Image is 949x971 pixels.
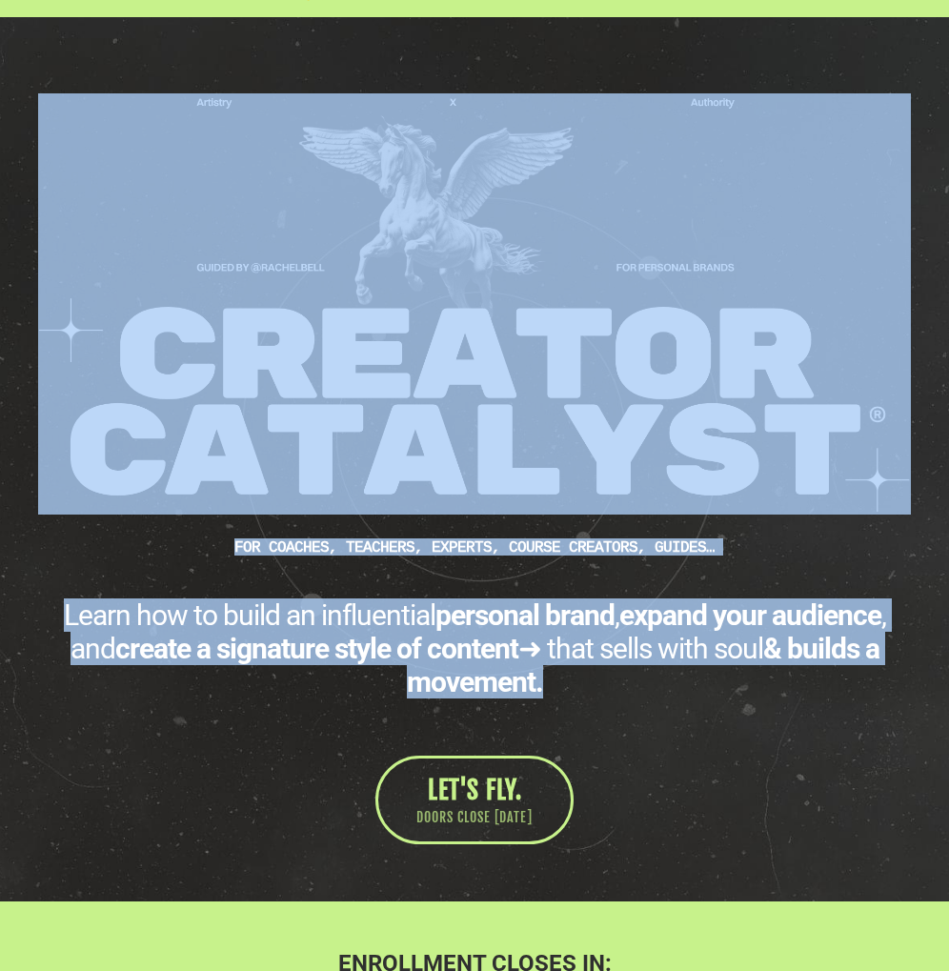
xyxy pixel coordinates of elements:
[115,632,518,665] b: create a signature style of content
[416,808,533,827] span: DOORS CLOSE [DATE]
[375,756,574,844] a: LET'S FLY. DOORS CLOSE [DATE]
[43,598,906,698] div: Learn how to build an influential , , and ➜ that sells with soul
[619,598,881,632] b: expand your audience
[428,775,522,805] span: LET'S FLY.
[435,598,615,632] b: personal brand
[407,632,879,698] b: & builds a movement.
[234,538,715,556] b: FOR Coaches, teachers, experts, course creators, guides…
